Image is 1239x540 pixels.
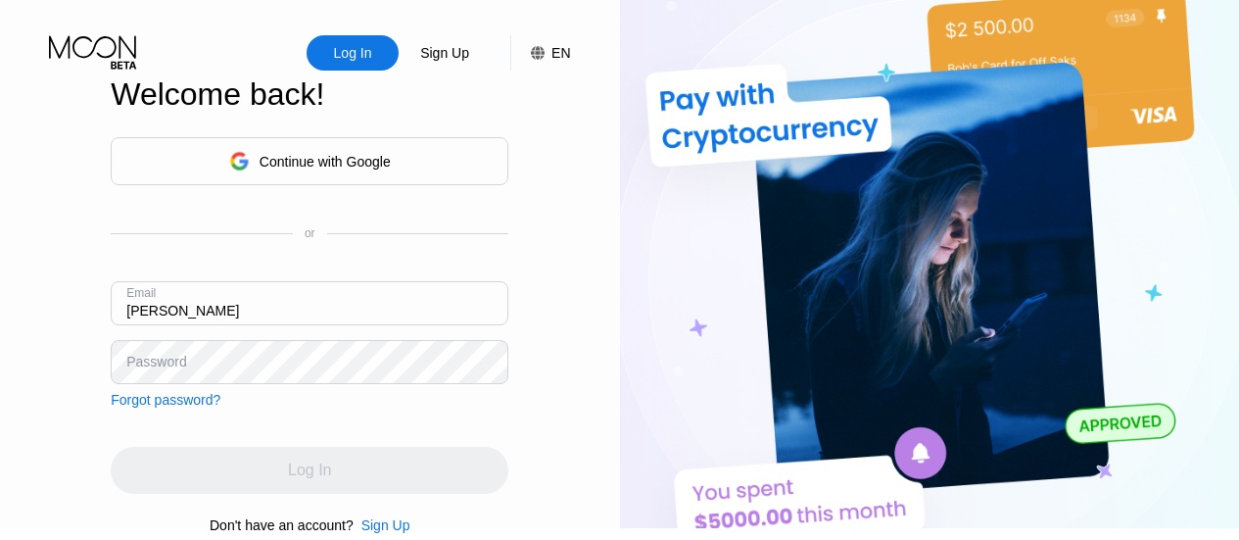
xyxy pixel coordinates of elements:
[418,43,471,63] div: Sign Up
[361,517,410,533] div: Sign Up
[111,392,220,408] div: Forgot password?
[399,35,491,71] div: Sign Up
[126,286,156,300] div: Email
[111,76,508,113] div: Welcome back!
[126,354,186,369] div: Password
[307,35,399,71] div: Log In
[210,517,354,533] div: Don't have an account?
[111,137,508,185] div: Continue with Google
[510,35,570,71] div: EN
[354,517,410,533] div: Sign Up
[551,45,570,61] div: EN
[260,154,391,170] div: Continue with Google
[332,43,374,63] div: Log In
[305,226,315,240] div: or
